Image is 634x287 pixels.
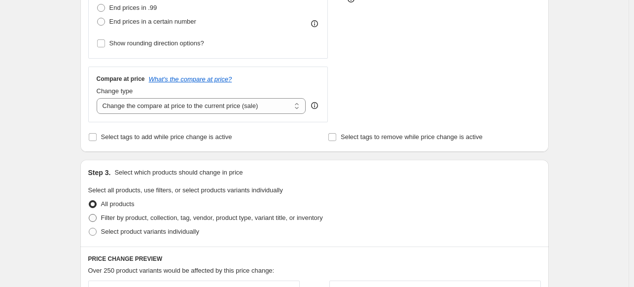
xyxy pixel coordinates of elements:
button: What's the compare at price? [149,75,232,83]
span: All products [101,200,135,208]
h3: Compare at price [97,75,145,83]
span: Select product variants individually [101,228,199,235]
span: Select tags to remove while price change is active [341,133,483,141]
span: End prices in a certain number [109,18,196,25]
p: Select which products should change in price [114,168,243,178]
span: Show rounding direction options? [109,39,204,47]
span: Select all products, use filters, or select products variants individually [88,186,283,194]
div: help [310,101,319,110]
h2: Step 3. [88,168,111,178]
span: Select tags to add while price change is active [101,133,232,141]
h6: PRICE CHANGE PREVIEW [88,255,541,263]
span: Filter by product, collection, tag, vendor, product type, variant title, or inventory [101,214,323,221]
span: Change type [97,87,133,95]
span: End prices in .99 [109,4,157,11]
span: Over 250 product variants would be affected by this price change: [88,267,275,274]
